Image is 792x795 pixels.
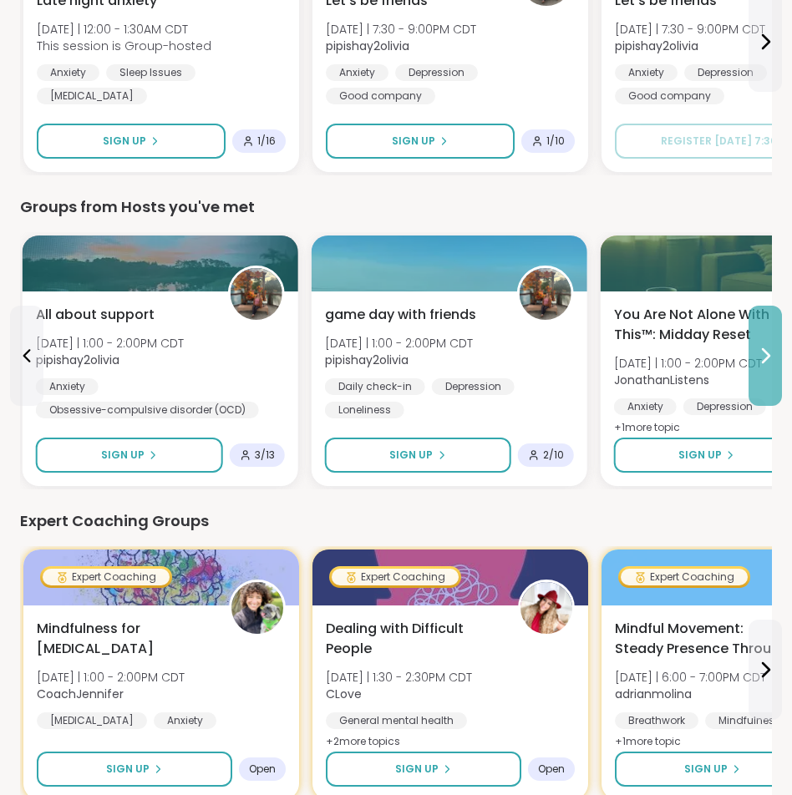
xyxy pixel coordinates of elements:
span: Sign Up [392,134,435,149]
img: pipishay2olivia [520,268,571,320]
div: Anxiety [37,64,99,81]
img: CoachJennifer [231,582,283,634]
div: Depression [683,398,766,415]
div: Anxiety [615,64,678,81]
button: Sign Up [326,752,521,787]
b: CoachJennifer [37,686,124,702]
b: adrianmolina [615,686,692,702]
span: Mindful Movement: Steady Presence Through Yoga [615,619,789,659]
span: [DATE] | 6:00 - 7:00PM CDT [615,669,766,686]
span: You Are Not Alone With This™: Midday Reset [614,305,788,345]
span: Sign Up [684,762,728,777]
span: Open [249,762,276,776]
span: [DATE] | 1:00 - 2:00PM CDT [36,335,184,352]
span: 1 / 10 [546,134,565,148]
div: Breathwork [615,712,698,729]
span: 1 / 16 [257,134,276,148]
b: pipishay2olivia [326,38,409,54]
span: Sign Up [678,448,722,463]
div: [MEDICAL_DATA] [37,88,147,104]
img: CLove [520,582,572,634]
div: Anxiety [36,378,99,395]
span: All about support [36,305,155,325]
div: Depression [432,378,515,395]
b: pipishay2olivia [36,352,119,368]
div: Groups from Hosts you've met [20,195,772,219]
div: General mental health [326,712,467,729]
span: 3 / 13 [255,448,275,462]
div: Expert Coaching [43,569,170,585]
b: JonathanListens [614,372,709,388]
div: Loneliness [325,402,404,418]
div: Daily check-in [325,378,425,395]
span: [DATE] | 12:00 - 1:30AM CDT [37,21,211,38]
div: Anxiety [154,712,216,729]
div: Anxiety [326,64,388,81]
b: pipishay2olivia [325,352,409,368]
span: 2 / 10 [543,448,564,462]
button: Sign Up [326,124,515,159]
button: Sign Up [325,438,511,473]
div: Good company [326,88,435,104]
div: Anxiety [614,398,677,415]
span: Sign Up [103,134,146,149]
div: Good company [615,88,724,104]
span: Open [538,762,565,776]
span: This session is Group-hosted [37,38,211,54]
b: CLove [326,686,362,702]
button: Sign Up [37,124,226,159]
button: Sign Up [37,752,232,787]
span: Dealing with Difficult People [326,619,500,659]
div: Depression [684,64,767,81]
div: Sleep Issues [106,64,195,81]
img: pipishay2olivia [231,268,282,320]
div: Expert Coaching [332,569,459,585]
span: Sign Up [389,448,433,463]
span: [DATE] | 1:30 - 2:30PM CDT [326,669,472,686]
span: [DATE] | 1:00 - 2:00PM CDT [614,355,762,372]
span: Sign Up [106,762,150,777]
div: Expert Coaching [621,569,748,585]
div: Expert Coaching Groups [20,509,772,533]
span: Mindfulness for [MEDICAL_DATA] [37,619,211,659]
span: [DATE] | 7:30 - 9:00PM CDT [615,21,765,38]
span: [DATE] | 7:30 - 9:00PM CDT [326,21,476,38]
span: game day with friends [325,305,476,325]
b: pipishay2olivia [615,38,698,54]
div: Obsessive-compulsive disorder (OCD) [36,402,259,418]
div: [MEDICAL_DATA] [37,712,147,729]
button: Sign Up [36,438,223,473]
div: Depression [395,64,478,81]
span: Sign Up [395,762,439,777]
span: [DATE] | 1:00 - 2:00PM CDT [325,335,473,352]
span: Sign Up [101,448,145,463]
span: [DATE] | 1:00 - 2:00PM CDT [37,669,185,686]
